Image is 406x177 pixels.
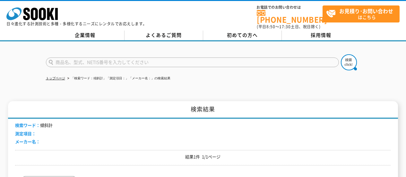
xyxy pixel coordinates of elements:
[46,76,65,80] a: トップページ
[257,5,323,9] span: お電話でのお問い合わせは
[15,122,40,128] span: 検索ワード：
[15,122,53,129] li: 傾斜計
[227,31,258,39] span: 初めての方へ
[266,24,275,30] span: 8:50
[15,154,391,160] p: 結果1件 1/1ページ
[125,31,203,40] a: よくあるご質問
[323,5,400,22] a: お見積り･お問い合わせはこちら
[15,130,36,137] span: 測定項目：
[66,75,170,82] li: 「検索ワード：傾斜計」「測定項目：」「メーカー名：」の検索結果
[326,6,399,22] span: はこちら
[46,58,339,67] input: 商品名、型式、NETIS番号を入力してください
[203,31,282,40] a: 初めての方へ
[257,24,320,30] span: (平日 ～ 土日、祝日除く)
[257,10,323,23] a: [PHONE_NUMBER]
[282,31,360,40] a: 採用情報
[6,22,147,26] p: 日々進化する計測技術と多種・多様化するニーズにレンタルでお応えします。
[46,31,125,40] a: 企業情報
[339,7,393,15] strong: お見積り･お問い合わせ
[15,138,40,145] span: メーカー名：
[341,54,357,70] img: btn_search.png
[279,24,291,30] span: 17:30
[8,101,398,119] h1: 検索結果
